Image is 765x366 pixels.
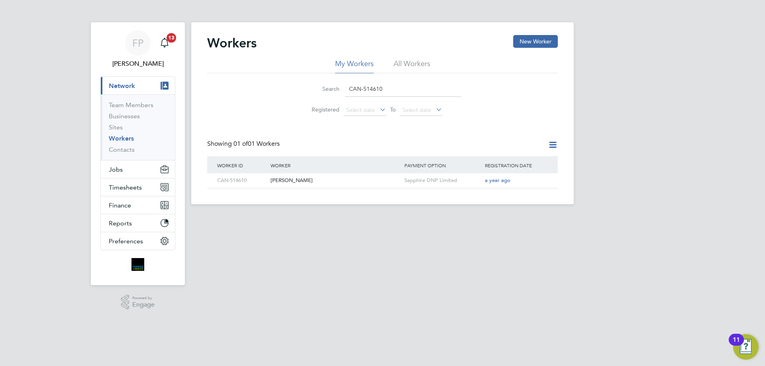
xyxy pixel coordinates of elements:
[402,106,431,114] span: Select date
[215,156,269,174] div: Worker ID
[485,177,510,184] span: a year ago
[513,35,558,48] button: New Worker
[167,33,176,43] span: 13
[101,232,175,250] button: Preferences
[101,178,175,196] button: Timesheets
[394,59,430,73] li: All Workers
[233,140,280,148] span: 01 Workers
[100,30,175,69] a: FP[PERSON_NAME]
[109,123,123,131] a: Sites
[215,173,550,180] a: CAN-514610[PERSON_NAME]Sapphire DNP Limiteda year ago
[109,166,123,173] span: Jobs
[121,295,155,310] a: Powered byEngage
[269,173,402,188] div: [PERSON_NAME]
[304,85,339,92] label: Search
[402,173,483,188] div: Sapphire DNP Limited
[109,202,131,209] span: Finance
[304,106,339,113] label: Registered
[132,295,155,301] span: Powered by
[335,59,374,73] li: My Workers
[101,196,175,214] button: Finance
[109,82,135,90] span: Network
[346,106,375,114] span: Select date
[109,135,134,142] a: Workers
[483,156,550,174] div: Registration Date
[100,59,175,69] span: Faye Plunger
[388,104,398,115] span: To
[101,160,175,178] button: Jobs
[109,184,142,191] span: Timesheets
[345,81,461,97] input: Name, email or phone number
[207,140,281,148] div: Showing
[109,112,140,120] a: Businesses
[132,38,143,48] span: FP
[109,219,132,227] span: Reports
[91,22,185,285] nav: Main navigation
[109,101,153,109] a: Team Members
[132,301,155,308] span: Engage
[100,258,175,271] a: Go to home page
[101,214,175,232] button: Reports
[733,334,759,360] button: Open Resource Center, 11 new notifications
[269,156,402,174] div: Worker
[109,146,135,153] a: Contacts
[207,35,257,51] h2: Workers
[109,237,143,245] span: Preferences
[101,77,175,94] button: Network
[101,94,175,160] div: Network
[215,173,269,188] div: CAN-514610
[233,140,248,148] span: 01 of
[733,340,740,350] div: 11
[131,258,144,271] img: bromak-logo-retina.png
[402,156,483,174] div: Payment Option
[157,30,173,56] a: 13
